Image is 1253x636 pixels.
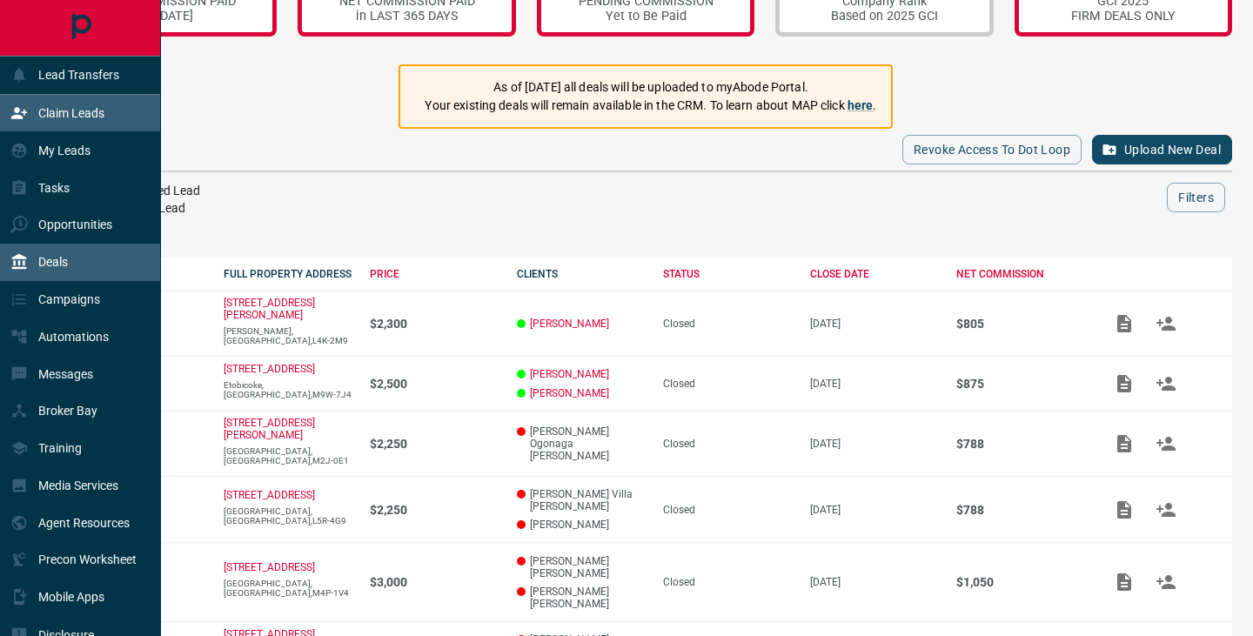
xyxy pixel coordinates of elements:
[831,9,938,23] div: Based on 2025 GCI
[579,9,714,23] div: Yet to Be Paid
[810,268,940,280] div: CLOSE DATE
[663,576,793,588] div: Closed
[224,579,353,598] p: [GEOGRAPHIC_DATA],[GEOGRAPHIC_DATA],M4P-1V4
[517,519,647,531] p: [PERSON_NAME]
[224,268,353,280] div: FULL PROPERTY ADDRESS
[663,378,793,390] div: Closed
[848,98,874,112] a: here
[1167,183,1225,212] button: Filters
[530,368,609,380] a: [PERSON_NAME]
[956,268,1086,280] div: NET COMMISSION
[425,78,876,97] p: As of [DATE] all deals will be uploaded to myAbode Portal.
[370,377,499,391] p: $2,500
[224,297,315,321] a: [STREET_ADDRESS][PERSON_NAME]
[370,268,499,280] div: PRICE
[1103,437,1145,449] span: Add / View Documents
[100,9,236,23] div: in [DATE]
[1145,317,1187,329] span: Match Clients
[1145,377,1187,389] span: Match Clients
[370,503,499,517] p: $2,250
[370,575,499,589] p: $3,000
[956,503,1086,517] p: $788
[370,437,499,451] p: $2,250
[956,377,1086,391] p: $875
[663,268,793,280] div: STATUS
[1071,9,1176,23] div: FIRM DEALS ONLY
[663,438,793,450] div: Closed
[810,504,940,516] p: [DATE]
[224,380,353,399] p: Etobicoke,[GEOGRAPHIC_DATA],M9W-7J4
[517,586,647,610] p: [PERSON_NAME] [PERSON_NAME]
[517,268,647,280] div: CLIENTS
[224,363,315,375] a: [STREET_ADDRESS]
[224,561,315,573] a: [STREET_ADDRESS]
[663,318,793,330] div: Closed
[425,97,876,115] p: Your existing deals will remain available in the CRM. To learn about MAP click .
[1103,317,1145,329] span: Add / View Documents
[339,9,475,23] div: in LAST 365 DAYS
[224,446,353,465] p: [GEOGRAPHIC_DATA],[GEOGRAPHIC_DATA],M2J-0E1
[956,575,1086,589] p: $1,050
[1145,437,1187,449] span: Match Clients
[530,318,609,330] a: [PERSON_NAME]
[517,425,647,462] p: [PERSON_NAME] Ogonaga [PERSON_NAME]
[956,317,1086,331] p: $805
[1103,575,1145,587] span: Add / View Documents
[530,387,609,399] a: [PERSON_NAME]
[663,504,793,516] div: Closed
[1103,377,1145,389] span: Add / View Documents
[1145,575,1187,587] span: Match Clients
[517,555,647,579] p: [PERSON_NAME] [PERSON_NAME]
[224,489,315,501] a: [STREET_ADDRESS]
[810,318,940,330] p: [DATE]
[902,135,1082,164] button: Revoke Access to Dot Loop
[1145,503,1187,515] span: Match Clients
[1103,503,1145,515] span: Add / View Documents
[224,326,353,345] p: [PERSON_NAME],[GEOGRAPHIC_DATA],L4K-2M9
[224,506,353,526] p: [GEOGRAPHIC_DATA],[GEOGRAPHIC_DATA],L5R-4G9
[810,576,940,588] p: [DATE]
[224,417,315,441] a: [STREET_ADDRESS][PERSON_NAME]
[810,378,940,390] p: [DATE]
[810,438,940,450] p: [DATE]
[1092,135,1232,164] button: Upload New Deal
[370,317,499,331] p: $2,300
[956,437,1086,451] p: $788
[517,488,647,512] p: [PERSON_NAME] Villa [PERSON_NAME]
